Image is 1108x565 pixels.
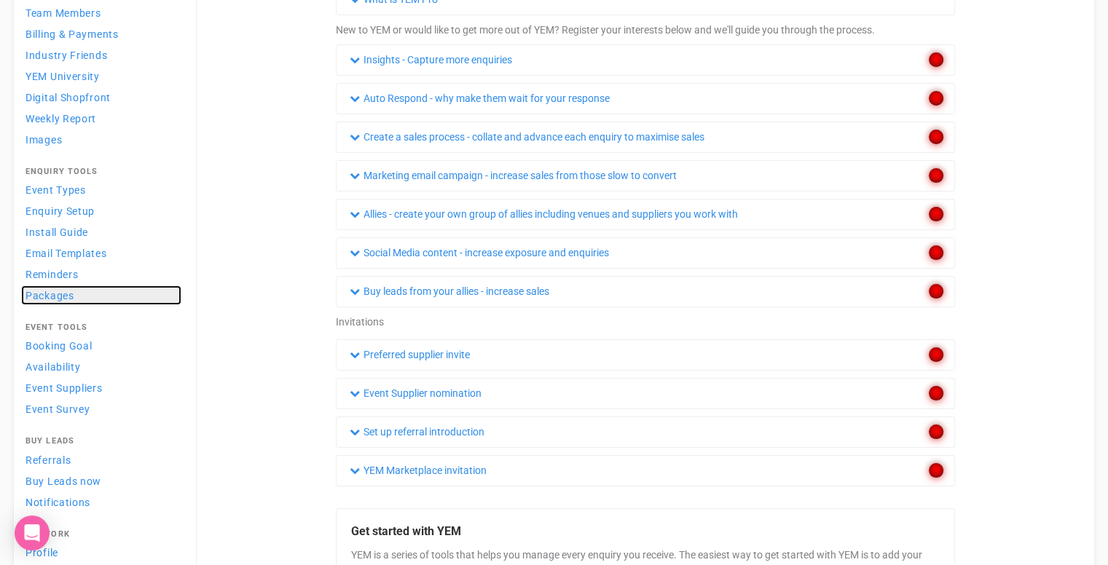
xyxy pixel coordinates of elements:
[21,87,181,107] a: Digital Shopfront
[25,340,92,352] span: Booking Goal
[21,542,181,562] a: Profile
[21,24,181,44] a: Billing & Payments
[25,205,95,217] span: Enquiry Setup
[21,3,181,23] a: Team Members
[25,248,107,259] span: Email Templates
[25,184,86,196] span: Event Types
[25,382,103,394] span: Event Suppliers
[21,450,181,470] a: Referrals
[21,399,181,419] a: Event Survey
[347,206,740,222] a: Allies - create your own group of allies including venues and suppliers you work with
[336,23,875,37] p: New to YEM or would like to get more out of YEM? Register your interests below and we'll guide yo...
[21,243,181,263] a: Email Templates
[25,323,177,332] h4: Event Tools
[21,108,181,128] a: Weekly Report
[347,167,679,183] a: Marketing email campaign - increase sales from those slow to convert
[21,378,181,398] a: Event Suppliers
[347,424,487,440] a: Set up referral introduction
[25,167,177,176] h4: Enquiry Tools
[25,113,96,125] span: Weekly Report
[21,130,181,149] a: Images
[25,92,111,103] span: Digital Shopfront
[25,134,62,146] span: Images
[25,530,177,539] h4: Network
[21,45,181,65] a: Industry Friends
[347,90,612,106] a: Auto Respond - why make them wait for your response
[21,222,181,242] a: Install Guide
[347,283,551,299] a: Buy leads from your allies - increase sales
[25,437,177,446] h4: Buy Leads
[21,264,181,284] a: Reminders
[25,7,101,19] span: Team Members
[21,201,181,221] a: Enquiry Setup
[347,462,489,478] a: YEM Marketplace invitation
[25,497,90,508] span: Notifications
[21,357,181,376] a: Availability
[25,361,80,373] span: Availability
[347,385,484,401] a: Event Supplier nomination
[25,290,74,301] span: Packages
[21,285,181,305] a: Packages
[351,523,940,540] legend: Get started with YEM
[336,315,955,329] div: Invitations
[21,180,181,199] a: Event Types
[21,66,181,86] a: YEM University
[347,52,514,68] a: Insights - Capture more enquiries
[25,28,119,40] span: Billing & Payments
[25,226,88,238] span: Install Guide
[25,71,100,82] span: YEM University
[21,471,181,491] a: Buy Leads now
[15,515,50,550] div: Open Intercom Messenger
[347,245,611,261] a: Social Media content - increase exposure and enquiries
[21,336,181,355] a: Booking Goal
[21,492,181,512] a: Notifications
[25,269,78,280] span: Reminders
[25,403,90,415] span: Event Survey
[347,347,472,363] a: Preferred supplier invite
[347,129,707,145] a: Create a sales process - collate and advance each enquiry to maximise sales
